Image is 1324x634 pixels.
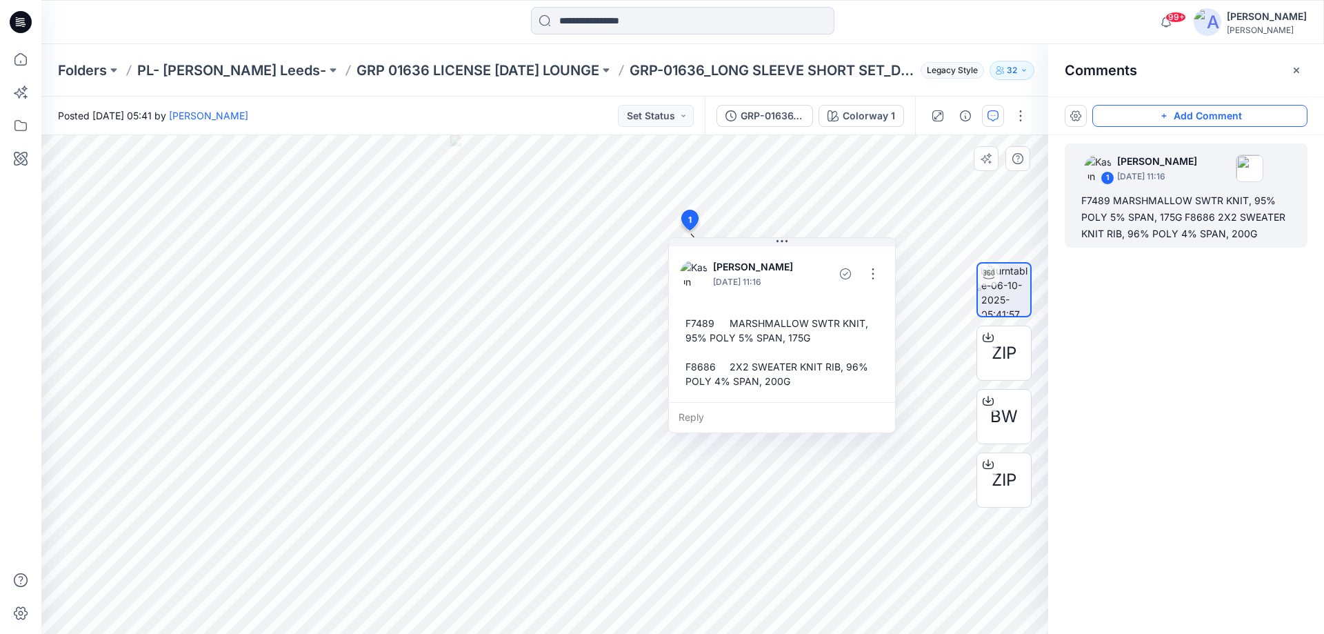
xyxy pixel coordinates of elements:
div: Reply [669,402,895,433]
div: F7489 MARSHMALLOW SWTR KNIT, 95% POLY 5% SPAN, 175G F8686 2X2 SWEATER KNIT RIB, 96% POLY 4% SPAN,... [680,310,884,394]
button: Details [954,105,976,127]
h2: Comments [1065,62,1137,79]
span: Posted [DATE] 05:41 by [58,108,248,123]
a: [PERSON_NAME] [169,110,248,121]
div: Colorway 1 [843,108,895,123]
a: GRP 01636 LICENSE [DATE] LOUNGE [357,61,599,80]
p: GRP-01636_LONG SLEEVE SHORT SET_DEV [630,61,915,80]
button: Legacy Style [915,61,984,80]
span: 1 [688,214,692,226]
img: Kasun Didulanga [680,260,708,288]
p: [PERSON_NAME] [713,259,804,275]
a: Folders [58,61,107,80]
img: Kasun Didulanga [1084,155,1112,182]
button: Add Comment [1092,105,1307,127]
span: 99+ [1165,12,1186,23]
div: [PERSON_NAME] [1227,8,1307,25]
img: turntable-06-10-2025-05:41:57 [981,264,1030,316]
button: GRP-01636_LONG SLEEVE SHORT SET [716,105,813,127]
span: ZIP [992,341,1016,366]
button: Colorway 1 [819,105,904,127]
p: 32 [1007,63,1017,78]
span: ZIP [992,468,1016,493]
span: Legacy Style [921,62,984,79]
a: PL- [PERSON_NAME] Leeds- [137,61,326,80]
p: [DATE] 11:16 [713,275,804,289]
button: 32 [990,61,1034,80]
div: GRP-01636_LONG SLEEVE SHORT SET [741,108,804,123]
img: avatar [1194,8,1221,36]
p: [PERSON_NAME] [1117,153,1197,170]
span: BW [990,404,1018,429]
div: 1 [1101,171,1114,185]
div: F7489 MARSHMALLOW SWTR KNIT, 95% POLY 5% SPAN, 175G F8686 2X2 SWEATER KNIT RIB, 96% POLY 4% SPAN,... [1081,192,1291,242]
p: [DATE] 11:16 [1117,170,1197,184]
div: [PERSON_NAME] [1227,25,1307,35]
